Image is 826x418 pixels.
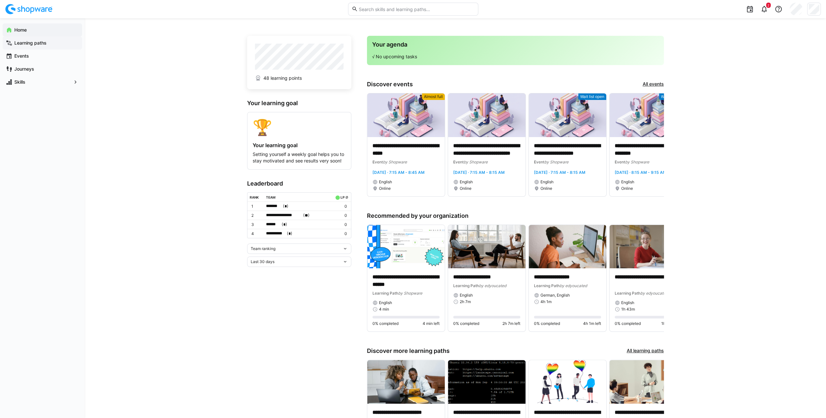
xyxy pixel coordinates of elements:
[263,75,301,81] span: 48 learning points
[334,204,347,209] p: 0
[460,186,471,191] span: Online
[502,321,520,326] span: 2h 7m left
[379,186,391,191] span: Online
[621,186,633,191] span: Online
[340,195,344,199] div: LP
[460,293,473,298] span: English
[544,160,568,164] span: by Shopware
[424,94,443,99] span: Almost full
[534,160,544,164] span: Event
[453,283,479,288] span: Learning Path
[367,360,445,404] img: image
[540,179,553,185] span: English
[251,231,261,236] p: 4
[560,283,587,288] span: by edyoucated
[372,291,398,296] span: Learning Path
[253,142,346,148] h4: Your learning goal
[621,307,635,312] span: 1h 43m
[615,160,625,164] span: Event
[266,195,275,199] div: Team
[540,186,552,191] span: Online
[609,225,687,269] img: image
[372,321,399,326] span: 0% completed
[379,300,392,305] span: English
[372,160,383,164] span: Event
[534,321,560,326] span: 0% completed
[251,259,274,264] span: Last 30 days
[423,321,440,326] span: 4 min left
[453,321,479,326] span: 0% completed
[640,291,668,296] span: by edyoucated
[367,81,413,88] h3: Discover events
[251,222,261,227] p: 3
[367,93,445,137] img: image
[621,300,634,305] span: English
[643,81,664,88] a: All events
[460,179,473,185] span: English
[251,246,275,251] span: Team ranking
[282,221,287,228] span: ( )
[583,321,601,326] span: 4h 1m left
[615,291,640,296] span: Learning Path
[250,195,259,199] div: Rank
[287,230,292,237] span: ( )
[379,179,392,185] span: English
[372,170,425,175] span: [DATE] · 7:15 AM - 8:45 AM
[367,212,664,219] h3: Recommended by your organization
[453,160,464,164] span: Event
[367,347,450,355] h3: Discover more learning paths
[334,231,347,236] p: 0
[251,213,261,218] p: 2
[253,118,346,137] div: 🏆
[460,299,471,304] span: 2h 7m
[251,204,261,209] p: 1
[247,180,351,187] h3: Leaderboard
[464,160,488,164] span: by Shopware
[661,94,685,99] span: Wait list open
[534,283,560,288] span: Learning Path
[383,160,407,164] span: by Shopware
[540,299,552,304] span: 4h 1m
[661,321,682,326] span: 1h 43m left
[398,291,422,296] span: by Shopware
[448,225,525,269] img: image
[580,94,604,99] span: Wait list open
[479,283,506,288] span: by edyoucated
[345,194,348,200] a: ø
[767,3,769,7] span: 2
[334,213,347,218] p: 0
[448,360,525,404] img: image
[529,360,606,404] img: image
[625,160,649,164] span: by Shopware
[615,170,666,175] span: [DATE] · 8:15 AM - 9:15 AM
[379,307,389,312] span: 4 min
[283,203,288,210] span: ( )
[453,170,505,175] span: [DATE] · 7:15 AM - 8:15 AM
[615,321,641,326] span: 0% completed
[609,360,687,404] img: image
[358,6,474,12] input: Search skills and learning paths…
[448,93,525,137] img: image
[372,53,659,60] p: √ No upcoming tasks
[540,293,570,298] span: German, English
[372,41,659,48] h3: Your agenda
[627,347,664,355] a: All learning paths
[334,222,347,227] p: 0
[621,179,634,185] span: English
[247,100,351,107] h3: Your learning goal
[303,212,310,219] span: ( )
[609,93,687,137] img: image
[529,225,606,269] img: image
[367,225,445,269] img: image
[534,170,585,175] span: [DATE] · 7:15 AM - 8:15 AM
[253,151,346,164] p: Setting yourself a weekly goal helps you to stay motivated and see results very soon!
[529,93,606,137] img: image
